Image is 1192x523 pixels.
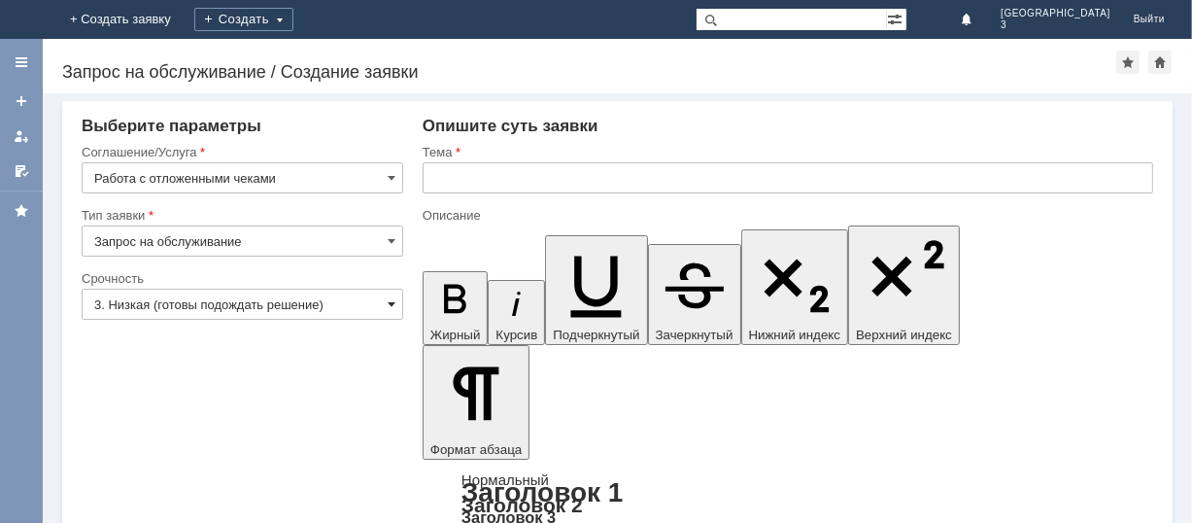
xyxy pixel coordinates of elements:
span: Расширенный поиск [887,9,906,27]
a: Мои заявки [6,121,37,152]
div: Тип заявки [82,209,399,222]
div: Сделать домашней страницей [1148,51,1172,74]
span: Выберите параметры [82,117,261,135]
span: 3 [1001,19,1110,31]
button: Жирный [423,271,489,345]
div: Тема [423,146,1149,158]
button: Верхний индекс [848,226,960,345]
a: Нормальный [461,471,549,488]
div: Запрос на обслуживание / Создание заявки [62,62,1116,82]
span: Жирный [430,328,481,342]
div: Описание [423,209,1149,222]
button: Подчеркнутый [545,235,647,345]
button: Курсив [488,280,545,345]
span: [GEOGRAPHIC_DATA] [1001,8,1110,19]
a: Мои согласования [6,156,37,187]
span: Верхний индекс [856,328,952,342]
button: Нижний индекс [741,229,849,345]
a: Заголовок 1 [461,477,624,507]
button: Формат абзаца [423,345,529,460]
div: Срочность [82,272,399,285]
span: Опишите суть заявки [423,117,598,135]
a: Заголовок 2 [461,494,583,516]
span: Подчеркнутый [553,328,639,342]
div: Добавить в избранное [1116,51,1140,74]
div: Соглашение/Услуга [82,146,399,158]
span: Курсив [495,328,537,342]
a: Создать заявку [6,86,37,117]
span: Зачеркнутый [656,328,733,342]
span: Формат абзаца [430,442,522,457]
button: Зачеркнутый [648,244,741,345]
div: Создать [194,8,293,31]
span: Нижний индекс [749,328,841,342]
